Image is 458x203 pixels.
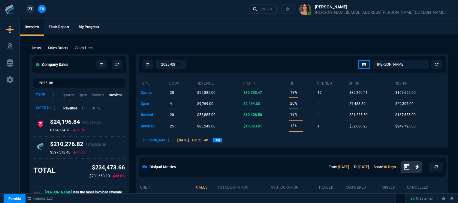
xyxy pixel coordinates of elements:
[140,87,169,98] td: quotes
[349,111,368,119] p: $31,225.50
[92,106,100,111] p: GP %
[243,79,289,87] th: Profit
[338,165,349,169] a: [DATE]
[407,183,445,191] th: cancelled
[140,109,169,121] td: booked
[346,192,380,200] p: 4
[408,192,444,200] p: 145
[89,163,125,172] p: $234,473.66
[329,164,349,170] p: From:
[75,45,93,51] p: Sales Lines
[381,183,407,191] th: missed
[89,173,110,179] p: $731,653.10
[290,122,297,130] p: 13%
[92,92,104,98] p: Booked
[270,183,319,191] th: avg. duration
[20,19,44,36] a: Overview
[349,88,368,97] p: $32,260.41
[243,111,262,119] p: $10,408.50
[197,88,215,97] p: $55,885.00
[403,163,415,171] button: Open calendar
[36,62,68,67] h5: Company Sales
[170,111,174,119] p: 20
[63,106,77,111] p: Revenue
[169,79,197,87] th: count
[86,143,106,147] span: $630,830.46
[82,121,101,125] span: $72,590.52
[174,137,211,143] p: [DATE] 10:21 AM
[149,164,176,170] h5: Dialpad Metrics
[170,100,172,108] p: 4
[140,121,169,132] td: invoiced
[140,183,196,191] th: user
[243,88,262,97] p: $10,753.47
[33,166,56,175] h3: TOTAL
[82,106,87,111] p: GP
[28,6,32,12] span: ZT
[140,98,169,109] td: open
[112,173,125,179] p: 68.0%
[74,19,104,36] a: My Progress
[349,122,368,130] p: $32,680.23
[243,122,262,130] p: $10,893.41
[170,88,174,97] p: 20
[395,122,416,130] p: $249,726.00
[218,192,270,200] p: 7h 44m
[408,194,437,203] a: Create Item
[395,100,414,108] p: $29,307.00
[383,165,396,169] a: 30 Days
[374,164,396,170] p: Span:
[197,111,215,119] p: $55,885.00
[354,164,369,170] p: To:
[395,88,416,97] p: $167,655.00
[62,92,74,98] p: Quotes
[140,79,169,87] th: type
[243,100,260,108] p: $2,494.63
[33,191,40,199] p: 🎉
[290,99,297,108] p: 26%
[50,150,71,155] p: $597,518.40
[289,79,317,87] th: GP
[40,6,44,12] span: FN
[196,79,243,87] th: revenue
[36,106,55,111] div: Metric
[318,88,322,97] p: 17
[196,183,217,191] th: calls
[36,92,54,98] div: Type
[320,192,344,200] p: 592
[197,100,213,108] p: $9,769.00
[349,100,366,108] p: $7,483.89
[348,79,394,87] th: GP RR
[32,45,41,51] p: Items
[217,183,271,191] th: total duration
[290,110,297,119] p: 19%
[141,192,195,200] p: [PERSON_NAME]
[79,92,87,98] p: Open
[50,140,106,150] h4: $210,276.82
[44,19,74,36] a: Flash Report
[290,88,297,97] p: 19%
[197,192,216,200] p: 743
[317,79,348,87] th: opened
[318,122,320,130] p: 1
[170,122,174,130] p: 25
[382,192,405,200] p: 1
[271,192,318,200] p: 47s
[358,165,369,169] a: [DATE]
[73,128,86,133] p: 82.0%
[197,122,215,130] p: $83,242.00
[73,150,86,155] p: 64.8%
[50,118,101,128] h4: $24,196.84
[345,183,381,191] th: answered
[50,128,71,133] p: $134,134.70
[395,111,416,119] p: $167,655.00
[318,100,320,108] p: 0
[213,138,222,142] a: FN
[318,111,320,119] p: 0
[45,190,125,200] p: has the most invoiced revenue this month.
[45,190,72,195] span: [PERSON_NAME]
[109,92,122,98] p: Invoiced
[394,79,444,87] th: Rev RR
[140,137,172,143] p: [PERSON_NAME]
[319,183,345,191] th: placed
